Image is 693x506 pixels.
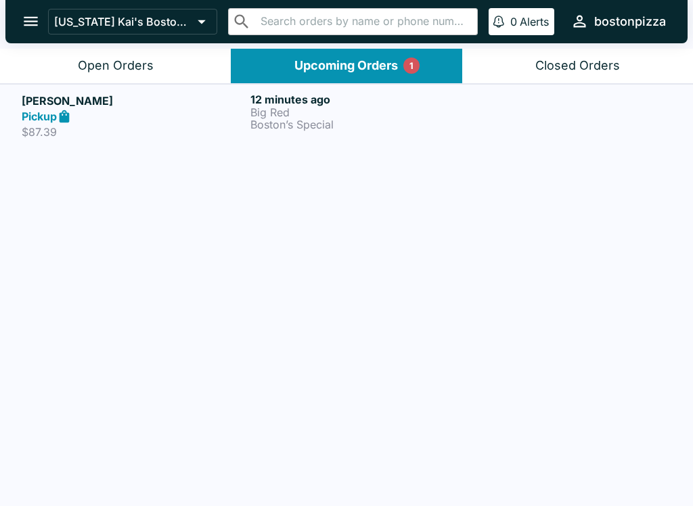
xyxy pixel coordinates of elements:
[565,7,671,36] button: bostonpizza
[22,110,57,123] strong: Pickup
[250,106,474,118] p: Big Red
[22,125,245,139] p: $87.39
[510,15,517,28] p: 0
[594,14,666,30] div: bostonpizza
[78,58,154,74] div: Open Orders
[54,15,192,28] p: [US_STATE] Kai's Boston Pizza
[14,4,48,39] button: open drawer
[409,59,413,72] p: 1
[22,93,245,109] h5: [PERSON_NAME]
[294,58,398,74] div: Upcoming Orders
[48,9,217,34] button: [US_STATE] Kai's Boston Pizza
[535,58,620,74] div: Closed Orders
[250,118,474,131] p: Boston’s Special
[520,15,549,28] p: Alerts
[250,93,474,106] h6: 12 minutes ago
[256,12,472,31] input: Search orders by name or phone number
